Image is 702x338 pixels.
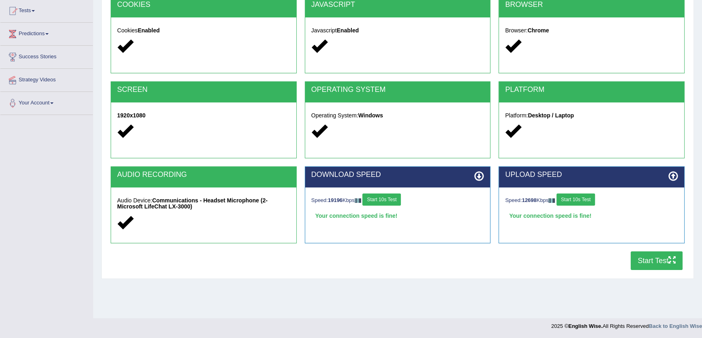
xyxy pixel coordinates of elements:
h5: Javascript [311,28,484,34]
a: Strategy Videos [0,69,93,89]
h2: JAVASCRIPT [311,1,484,9]
a: Predictions [0,23,93,43]
h2: SCREEN [117,86,290,94]
div: Speed: Kbps [311,193,484,208]
button: Start 10s Test [362,193,401,206]
strong: Enabled [138,27,160,34]
a: Success Stories [0,46,93,66]
h2: OPERATING SYSTEM [311,86,484,94]
h2: COOKIES [117,1,290,9]
button: Start Test [631,251,683,270]
h5: Audio Device: [117,198,290,210]
h5: Platform: [505,113,678,119]
strong: English Wise. [568,323,602,329]
h2: UPLOAD SPEED [505,171,678,179]
a: Your Account [0,92,93,112]
h2: DOWNLOAD SPEED [311,171,484,179]
div: Your connection speed is fine! [505,210,678,222]
strong: Enabled [337,27,359,34]
button: Start 10s Test [556,193,595,206]
div: Speed: Kbps [505,193,678,208]
h5: Cookies [117,28,290,34]
h2: PLATFORM [505,86,678,94]
h5: Browser: [505,28,678,34]
strong: Desktop / Laptop [528,112,574,119]
strong: Windows [358,112,383,119]
strong: 12698 [522,197,537,203]
strong: Chrome [528,27,549,34]
div: 2025 © All Rights Reserved [551,318,702,330]
strong: 19196 [328,197,342,203]
h2: BROWSER [505,1,678,9]
strong: Communications - Headset Microphone (2- Microsoft LifeChat LX-3000) [117,197,268,210]
img: ajax-loader-fb-connection.gif [548,198,555,203]
strong: 1920x1080 [117,112,146,119]
a: Back to English Wise [649,323,702,329]
div: Your connection speed is fine! [311,210,484,222]
h2: AUDIO RECORDING [117,171,290,179]
h5: Operating System: [311,113,484,119]
img: ajax-loader-fb-connection.gif [355,198,361,203]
